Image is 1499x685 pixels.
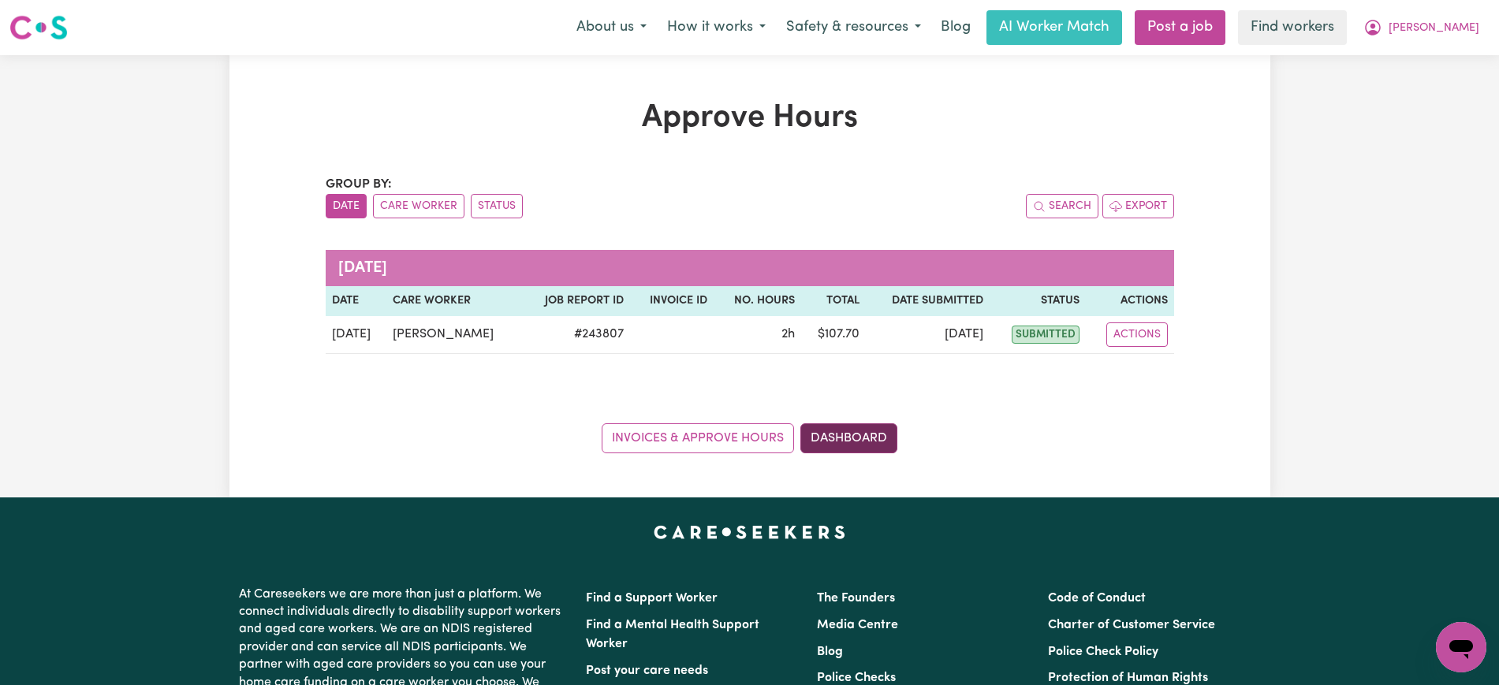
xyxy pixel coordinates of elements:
a: Code of Conduct [1048,592,1146,605]
button: About us [566,11,657,44]
td: [DATE] [326,316,386,354]
th: No. Hours [714,286,801,316]
button: Export [1102,194,1174,218]
th: Job Report ID [521,286,630,316]
td: $ 107.70 [801,316,866,354]
a: Post a job [1135,10,1225,45]
button: How it works [657,11,776,44]
a: Find a Support Worker [586,592,718,605]
a: Find workers [1238,10,1347,45]
a: Media Centre [817,619,898,631]
td: [DATE] [866,316,990,354]
a: Post your care needs [586,665,708,677]
th: Actions [1086,286,1174,316]
span: 2 hours [781,328,795,341]
button: Search [1026,194,1098,218]
td: [PERSON_NAME] [386,316,521,354]
a: Charter of Customer Service [1048,619,1215,631]
caption: [DATE] [326,250,1174,286]
a: The Founders [817,592,895,605]
button: Safety & resources [776,11,931,44]
a: Invoices & Approve Hours [602,423,794,453]
button: sort invoices by paid status [471,194,523,218]
a: Careseekers logo [9,9,68,46]
a: Careseekers home page [654,526,845,538]
a: Find a Mental Health Support Worker [586,619,759,650]
span: Group by: [326,178,392,191]
a: Protection of Human Rights [1048,672,1208,684]
th: Total [801,286,866,316]
a: Police Checks [817,672,896,684]
span: submitted [1012,326,1080,344]
th: Date [326,286,386,316]
button: sort invoices by care worker [373,194,464,218]
a: Police Check Policy [1048,646,1158,658]
button: sort invoices by date [326,194,367,218]
th: Date Submitted [866,286,990,316]
a: Blog [931,10,980,45]
img: Careseekers logo [9,13,68,42]
th: Care worker [386,286,521,316]
a: Dashboard [800,423,897,453]
a: AI Worker Match [986,10,1122,45]
h1: Approve Hours [326,99,1174,137]
td: # 243807 [521,316,630,354]
th: Status [990,286,1085,316]
button: Actions [1106,322,1168,347]
a: Blog [817,646,843,658]
span: [PERSON_NAME] [1389,20,1479,37]
th: Invoice ID [630,286,714,316]
iframe: Button to launch messaging window [1436,622,1486,672]
button: My Account [1353,11,1490,44]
